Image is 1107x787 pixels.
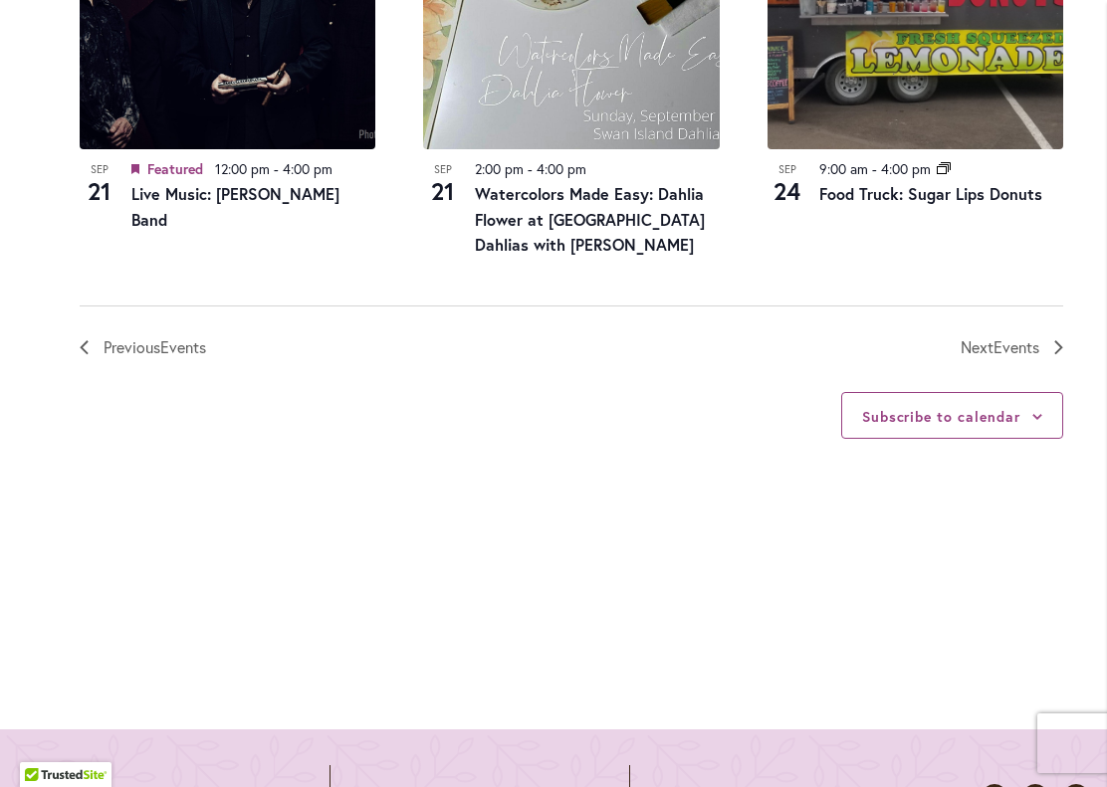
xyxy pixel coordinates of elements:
[423,161,463,178] span: Sep
[819,159,868,178] time: 9:00 am
[862,407,1020,426] button: Subscribe to calendar
[961,334,1063,360] a: Next Events
[131,183,339,230] a: Live Music: [PERSON_NAME] Band
[881,159,931,178] time: 4:00 pm
[475,159,524,178] time: 2:00 pm
[274,159,279,178] span: -
[80,334,206,360] a: Previous Events
[80,161,119,178] span: Sep
[537,159,586,178] time: 4:00 pm
[147,159,203,178] span: Featured
[131,158,139,181] em: Featured
[160,336,206,357] span: Events
[528,159,533,178] span: -
[994,336,1039,357] span: Events
[423,174,463,208] span: 21
[872,159,877,178] span: -
[961,334,1039,360] span: Next
[819,183,1042,204] a: Food Truck: Sugar Lips Donuts
[768,174,807,208] span: 24
[215,159,270,178] time: 12:00 pm
[768,161,807,178] span: Sep
[104,334,206,360] span: Previous
[283,159,332,178] time: 4:00 pm
[475,183,705,256] a: Watercolors Made Easy: Dahlia Flower at [GEOGRAPHIC_DATA] Dahlias with [PERSON_NAME]
[80,174,119,208] span: 21
[15,716,71,772] iframe: Launch Accessibility Center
